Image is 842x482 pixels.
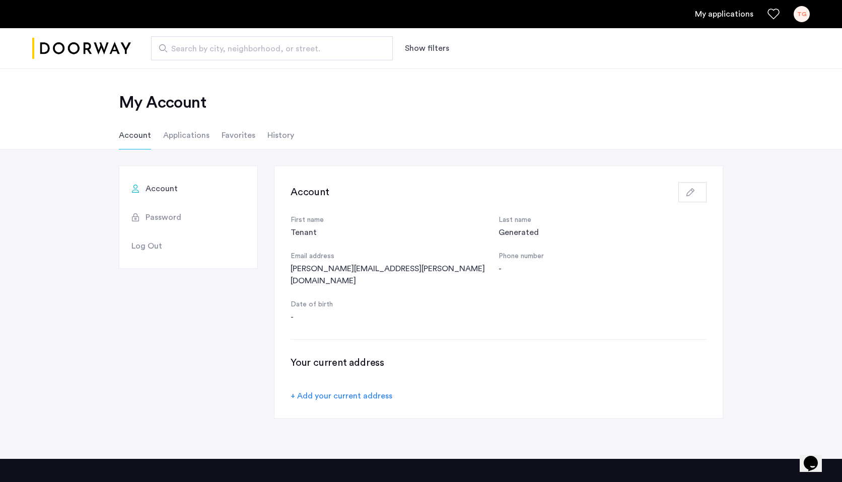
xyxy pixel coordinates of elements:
[163,121,209,149] li: Applications
[291,185,329,199] h3: Account
[767,8,780,20] a: Favorites
[499,251,707,263] div: Phone number
[151,36,393,60] input: Apartment Search
[291,311,499,323] div: -
[32,30,131,67] img: logo
[499,226,707,238] div: Generated
[171,43,365,55] span: Search by city, neighborhood, or street.
[146,211,181,223] span: Password
[291,356,707,370] h3: Your current address
[32,30,131,67] a: Cazamio logo
[695,8,753,20] a: My application
[131,240,162,252] span: Log Out
[291,251,499,263] div: Email address
[794,6,810,22] div: TG
[291,299,499,311] div: Date of birth
[146,183,178,195] span: Account
[800,442,832,472] iframe: chat widget
[405,42,449,54] button: Show or hide filters
[291,226,499,238] div: Tenant
[291,214,499,226] div: First name
[499,214,707,226] div: Last name
[119,93,723,113] h2: My Account
[678,182,707,202] button: button
[119,121,151,149] li: Account
[291,390,392,402] div: + Add your current address
[267,121,294,149] li: History
[499,263,707,275] div: -
[222,121,255,149] li: Favorites
[291,263,499,287] div: [PERSON_NAME][EMAIL_ADDRESS][PERSON_NAME][DOMAIN_NAME]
